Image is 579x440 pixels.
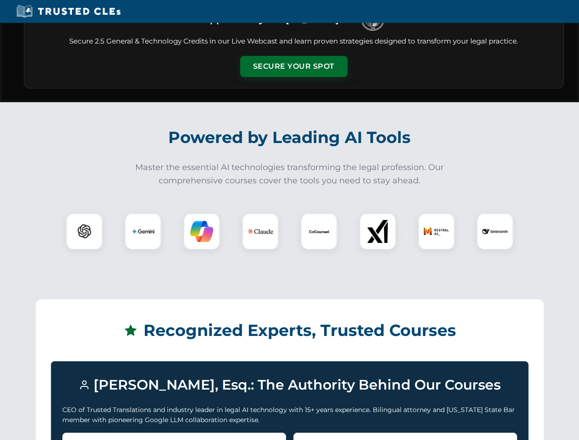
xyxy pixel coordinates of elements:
[190,220,213,243] img: Copilot Logo
[424,219,449,244] img: Mistral AI Logo
[418,213,455,250] div: Mistral AI
[14,5,123,18] img: Trusted CLEs
[62,373,517,397] h3: [PERSON_NAME], Esq.: The Authority Behind Our Courses
[366,220,389,243] img: xAI Logo
[242,213,279,250] div: Claude
[36,121,544,154] h2: Powered by Leading AI Tools
[183,213,220,250] div: Copilot
[129,161,450,187] p: Master the essential AI technologies transforming the legal profession. Our comprehensive courses...
[240,56,347,77] button: Secure Your Spot
[66,213,103,250] div: ChatGPT
[301,213,337,250] div: CoCounsel
[308,220,331,243] img: CoCounsel Logo
[51,314,529,346] h2: Recognized Experts, Trusted Courses
[35,36,552,47] p: Secure 2.5 General & Technology Credits in our Live Webcast and learn proven strategies designed ...
[125,213,161,250] div: Gemini
[132,220,154,243] img: Gemini Logo
[359,213,396,250] div: xAI
[71,218,98,245] img: ChatGPT Logo
[248,219,273,244] img: Claude Logo
[482,219,508,244] img: DeepSeek Logo
[62,405,517,425] p: CEO of Trusted Translations and industry leader in legal AI technology with 15+ years experience....
[477,213,513,250] div: DeepSeek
